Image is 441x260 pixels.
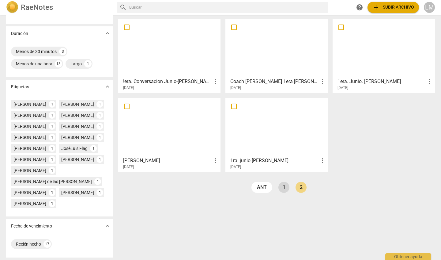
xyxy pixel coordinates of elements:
[43,240,51,248] div: 17
[49,167,55,174] div: 1
[16,61,52,67] div: Menos de una hora
[49,189,55,196] div: 1
[13,178,92,185] div: [PERSON_NAME] de las [PERSON_NAME]
[120,100,218,169] a: [PERSON_NAME][DATE]
[426,78,433,85] span: more_vert
[230,164,241,170] span: [DATE]
[104,30,111,37] span: expand_more
[337,78,426,85] h3: 1era. Junio. Maria Mercedes Colina
[123,85,134,90] span: [DATE]
[49,145,55,152] div: 1
[16,48,57,55] div: Menos de 30 minutos
[61,156,94,162] div: [PERSON_NAME]
[21,3,53,12] h2: RaeNotes
[13,101,46,107] div: [PERSON_NAME]
[13,145,46,151] div: [PERSON_NAME]
[251,182,272,193] a: ant
[84,60,92,67] div: 1
[212,157,219,164] span: more_vert
[119,4,127,11] span: search
[367,2,419,13] button: Subir
[61,101,94,107] div: [PERSON_NAME]
[49,134,55,141] div: 1
[61,112,94,118] div: [PERSON_NAME]
[96,134,103,141] div: 1
[212,78,219,85] span: more_vert
[13,189,46,196] div: [PERSON_NAME]
[13,123,46,129] div: [PERSON_NAME]
[13,134,46,140] div: [PERSON_NAME]
[319,78,326,85] span: more_vert
[424,2,435,13] button: LM
[11,223,52,229] p: Fecha de vencimiento
[228,21,326,90] a: Coach [PERSON_NAME] 1era [PERSON_NAME][DATE]
[94,178,101,185] div: 1
[104,222,111,230] span: expand_more
[70,61,82,67] div: Largo
[319,157,326,164] span: more_vert
[96,101,103,108] div: 1
[61,123,94,129] div: [PERSON_NAME]
[49,112,55,119] div: 1
[372,4,414,11] span: Subir archivo
[120,21,218,90] a: !era. Conversacion Junio-[PERSON_NAME][DATE]
[55,60,62,67] div: 13
[230,78,319,85] h3: Coach Roxana Guerrero 1era de Junio
[129,2,326,12] input: Buscar
[61,189,94,196] div: [PERSON_NAME]
[13,112,46,118] div: [PERSON_NAME]
[103,221,112,231] button: Mostrar más
[49,156,55,163] div: 1
[372,4,380,11] span: add
[6,1,18,13] img: Logo
[337,85,348,90] span: [DATE]
[354,2,365,13] a: Obtener ayuda
[11,84,29,90] p: Etiquetas
[103,82,112,91] button: Mostrar más
[96,156,103,163] div: 1
[385,253,431,260] div: Obtener ayuda
[296,182,307,193] a: Page 2 is your current page
[49,101,55,108] div: 1
[278,182,289,193] a: Page 1
[96,112,103,119] div: 1
[356,4,363,11] span: help
[96,189,103,196] div: 1
[123,157,212,164] h3: lucy correa
[13,167,46,174] div: [PERSON_NAME]
[59,48,66,55] div: 3
[11,30,28,37] p: Duración
[123,78,212,85] h3: !era. Conversacion Junio-Vivi Gurruchaga
[90,145,97,152] div: 1
[103,29,112,38] button: Mostrar más
[16,241,41,247] div: Recién hecho
[13,156,46,162] div: [PERSON_NAME]
[61,134,94,140] div: [PERSON_NAME]
[230,157,319,164] h3: 1ra. junio Milagros-Lucy
[6,1,112,13] a: LogoRaeNotes
[13,201,46,207] div: [PERSON_NAME]
[49,123,55,130] div: 1
[230,85,241,90] span: [DATE]
[123,164,134,170] span: [DATE]
[104,83,111,90] span: expand_more
[96,123,103,130] div: 1
[228,100,326,169] a: 1ra. junio [PERSON_NAME][DATE]
[335,21,433,90] a: 1era. Junio. [PERSON_NAME][DATE]
[49,200,55,207] div: 1
[61,145,88,151] div: JoséLuis Flag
